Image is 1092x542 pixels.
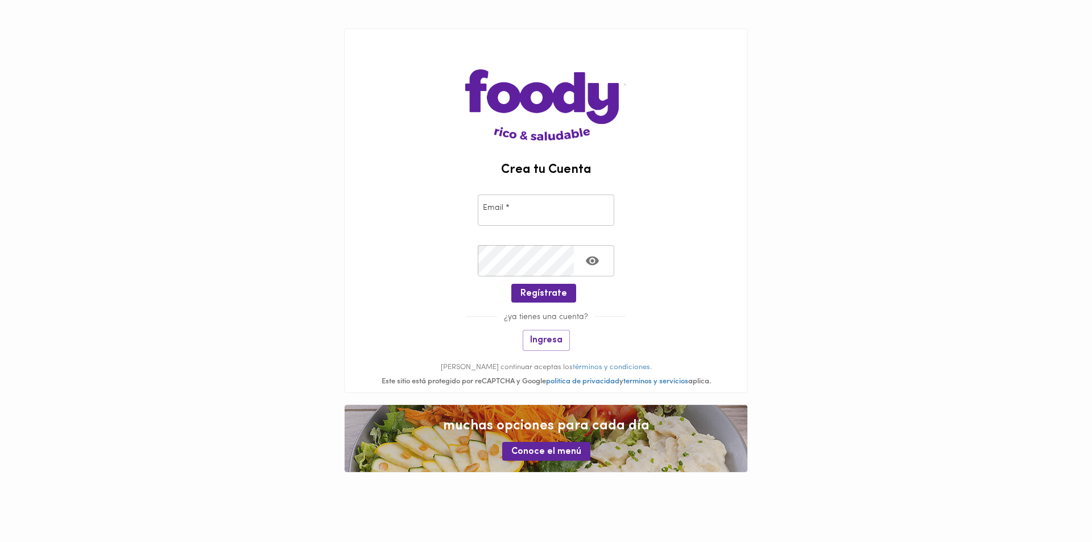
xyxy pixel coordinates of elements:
iframe: Messagebird Livechat Widget [1026,476,1081,531]
button: Regístrate [511,284,576,303]
span: ¿ya tienes una cuenta? [497,313,595,321]
span: muchas opciones para cada día [356,416,736,436]
a: politica de privacidad [546,378,619,385]
p: [PERSON_NAME] continuar aceptas los . [345,362,747,373]
span: Ingresa [530,335,562,346]
button: Ingresa [523,330,570,351]
a: terminos y servicios [623,378,688,385]
h2: Crea tu Cuenta [345,163,747,177]
button: Conoce el menú [502,442,590,461]
img: logo-main-page.png [465,29,626,140]
button: Toggle password visibility [578,247,606,275]
div: Este sitio está protegido por reCAPTCHA y Google y aplica. [345,376,747,387]
span: Conoce el menú [511,446,581,457]
span: Regístrate [520,288,567,299]
input: pepitoperez@gmail.com [478,195,614,226]
a: términos y condiciones [573,363,650,371]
